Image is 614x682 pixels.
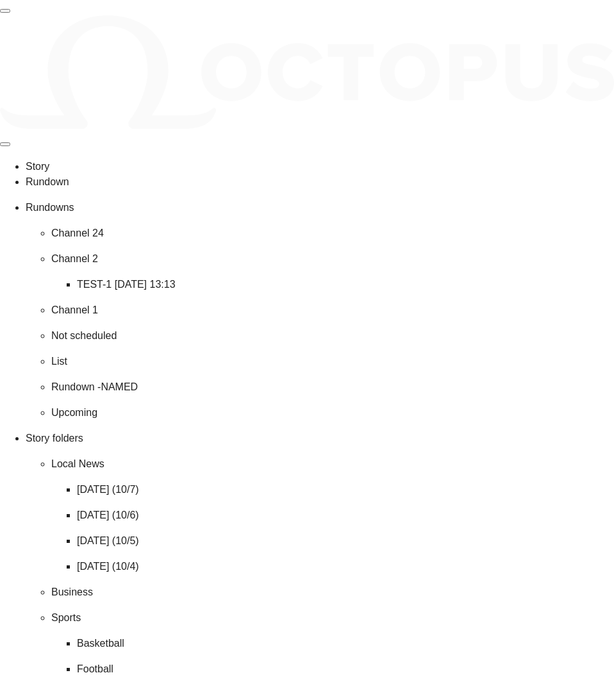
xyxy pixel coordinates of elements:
p: Sports [51,610,614,626]
span: Rundown [26,176,69,187]
p: Basketball [77,636,614,651]
p: Football [77,661,614,677]
p: [DATE] (10/6) [77,508,614,523]
p: Channel 2 [51,251,614,267]
p: Local News [51,456,614,472]
p: Channel 1 [51,303,614,318]
p: [DATE] (10/4) [77,559,614,574]
p: List [51,354,614,369]
p: TEST-1 [DATE] 13:13 [77,277,614,292]
p: Not scheduled [51,328,614,344]
p: Rundowns [26,200,614,215]
p: Rundown -NAMED [51,379,614,395]
p: Story folders [26,431,614,446]
p: [DATE] (10/5) [77,533,614,549]
span: Story [26,161,49,172]
p: [DATE] (10/7) [77,482,614,497]
p: Channel 24 [51,226,614,241]
div: Local News[DATE] (10/7)[DATE] (10/6)[DATE] (10/5)[DATE] (10/4) [51,456,614,574]
p: Business [51,585,614,600]
p: Upcoming [51,405,614,420]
